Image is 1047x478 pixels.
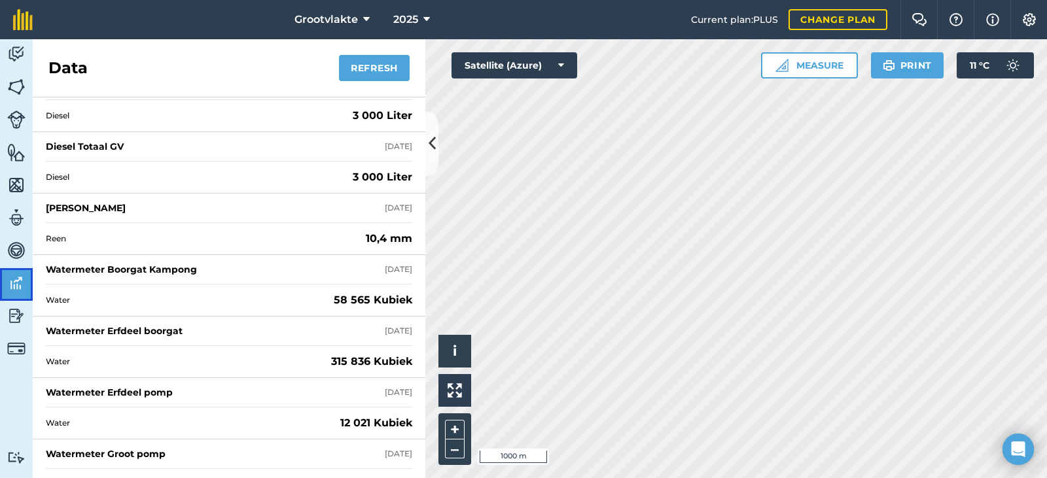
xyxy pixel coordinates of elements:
a: Watermeter Erfdeel pomp[DATE]Water12 021 Kubiek [33,378,425,439]
strong: 315 836 Kubiek [331,354,412,369]
strong: 10,4 mm [366,231,412,247]
img: svg+xml;base64,PD94bWwgdmVyc2lvbj0iMS4wIiBlbmNvZGluZz0idXRmLTgiPz4KPCEtLSBHZW5lcmF0b3I6IEFkb2JlIE... [1000,52,1026,78]
button: Print [871,52,944,78]
div: Watermeter Boorgat Kampong [46,263,197,276]
img: svg+xml;base64,PD94bWwgdmVyc2lvbj0iMS4wIiBlbmNvZGluZz0idXRmLTgiPz4KPCEtLSBHZW5lcmF0b3I6IEFkb2JlIE... [7,241,26,260]
img: svg+xml;base64,PD94bWwgdmVyc2lvbj0iMS4wIiBlbmNvZGluZz0idXRmLTgiPz4KPCEtLSBHZW5lcmF0b3I6IEFkb2JlIE... [7,44,26,64]
span: Water [46,418,335,428]
strong: 12 021 Kubiek [340,415,412,431]
img: A question mark icon [948,13,964,26]
img: Two speech bubbles overlapping with the left bubble in the forefront [912,13,927,26]
span: Water [46,356,326,367]
span: Water [46,295,328,305]
img: A cog icon [1021,13,1037,26]
span: i [453,343,457,359]
img: svg+xml;base64,PHN2ZyB4bWxucz0iaHR0cDovL3d3dy53My5vcmcvMjAwMC9zdmciIHdpZHRoPSI1NiIgaGVpZ2h0PSI2MC... [7,175,26,195]
strong: 3 000 Liter [353,169,412,185]
div: [DATE] [385,449,412,459]
div: [DATE] [385,264,412,275]
div: [PERSON_NAME] [46,201,126,214]
button: + [445,420,465,439]
img: Ruler icon [775,59,789,72]
a: Watermeter Boorgat Kampong[DATE]Water58 565 Kubiek [33,255,425,316]
img: svg+xml;base64,PD94bWwgdmVyc2lvbj0iMS4wIiBlbmNvZGluZz0idXRmLTgiPz4KPCEtLSBHZW5lcmF0b3I6IEFkb2JlIE... [7,273,26,293]
span: Current plan : PLUS [691,12,778,27]
span: Reen [46,233,361,244]
button: Satellite (Azure) [452,52,577,78]
div: [DATE] [385,326,412,336]
button: Refresh [339,55,410,81]
img: svg+xml;base64,PD94bWwgdmVyc2lvbj0iMS4wIiBlbmNvZGluZz0idXRmLTgiPz4KPCEtLSBHZW5lcmF0b3I6IEFkb2JlIE... [7,339,26,358]
span: Grootvlakte [294,12,358,27]
img: svg+xml;base64,PHN2ZyB4bWxucz0iaHR0cDovL3d3dy53My5vcmcvMjAwMC9zdmciIHdpZHRoPSI1NiIgaGVpZ2h0PSI2MC... [7,143,26,162]
a: Change plan [789,9,887,30]
h2: Data [48,58,88,78]
button: – [445,439,465,458]
div: Watermeter Erfdeel boorgat [46,324,183,337]
div: [DATE] [385,387,412,398]
img: svg+xml;base64,PD94bWwgdmVyc2lvbj0iMS4wIiBlbmNvZGluZz0idXRmLTgiPz4KPCEtLSBHZW5lcmF0b3I6IEFkb2JlIE... [7,111,26,129]
span: Diesel [46,172,347,182]
span: 11 ° C [970,52,989,78]
img: svg+xml;base64,PD94bWwgdmVyc2lvbj0iMS4wIiBlbmNvZGluZz0idXRmLTgiPz4KPCEtLSBHZW5lcmF0b3I6IEFkb2JlIE... [7,208,26,228]
button: 11 °C [957,52,1034,78]
div: Watermeter Erfdeel pomp [46,386,173,399]
img: Four arrows, one pointing top left, one top right, one bottom right and the last bottom left [448,383,462,398]
img: svg+xml;base64,PHN2ZyB4bWxucz0iaHR0cDovL3d3dy53My5vcmcvMjAwMC9zdmciIHdpZHRoPSI1NiIgaGVpZ2h0PSI2MC... [7,77,26,97]
button: Measure [761,52,858,78]
img: svg+xml;base64,PD94bWwgdmVyc2lvbj0iMS4wIiBlbmNvZGluZz0idXRmLTgiPz4KPCEtLSBHZW5lcmF0b3I6IEFkb2JlIE... [7,451,26,464]
button: i [438,335,471,367]
a: [PERSON_NAME][DATE]Reen10,4 mm [33,194,425,255]
img: fieldmargin Logo [13,9,33,30]
a: Diesel GV voorraadabout [DATE]Diesel3 000 Liter [33,71,425,132]
div: [DATE] [385,141,412,152]
strong: 3 000 Liter [353,108,412,124]
div: Watermeter Groot pomp [46,447,166,460]
div: Diesel Totaal GV [46,140,124,153]
span: Diesel [46,111,347,121]
img: svg+xml;base64,PHN2ZyB4bWxucz0iaHR0cDovL3d3dy53My5vcmcvMjAwMC9zdmciIHdpZHRoPSIxOSIgaGVpZ2h0PSIyNC... [883,58,895,73]
span: 2025 [393,12,418,27]
img: svg+xml;base64,PD94bWwgdmVyc2lvbj0iMS4wIiBlbmNvZGluZz0idXRmLTgiPz4KPCEtLSBHZW5lcmF0b3I6IEFkb2JlIE... [7,306,26,326]
a: Watermeter Erfdeel boorgat[DATE]Water315 836 Kubiek [33,316,425,378]
a: Diesel Totaal GV[DATE]Diesel3 000 Liter [33,132,425,194]
img: svg+xml;base64,PHN2ZyB4bWxucz0iaHR0cDovL3d3dy53My5vcmcvMjAwMC9zdmciIHdpZHRoPSIxNyIgaGVpZ2h0PSIxNy... [986,12,999,27]
div: [DATE] [385,203,412,213]
div: Open Intercom Messenger [1003,434,1034,465]
strong: 58 565 Kubiek [334,292,412,308]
